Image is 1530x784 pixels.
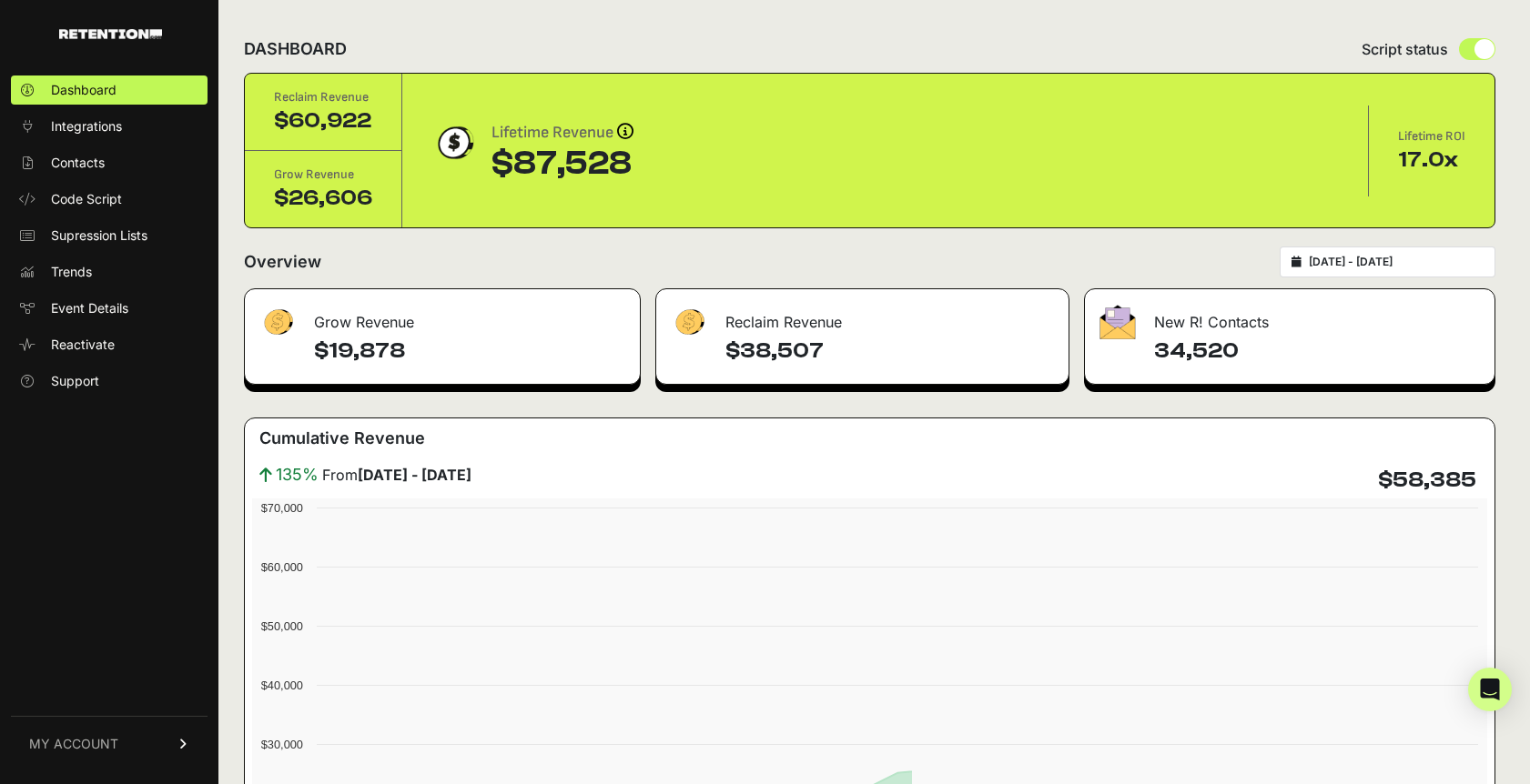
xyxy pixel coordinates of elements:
span: 135% [276,462,319,487]
a: Support [11,367,208,396]
h3: Cumulative Revenue [259,426,425,451]
a: Reactivate [11,330,208,359]
text: $50,000 [261,619,303,633]
a: Integrations [11,112,208,141]
span: Event Details [51,299,128,317]
text: $30,000 [261,738,303,751]
text: $70,000 [261,501,303,515]
a: Supression Lists [11,221,208,250]
div: New R! Contacts [1085,289,1495,344]
div: Grow Revenue [274,166,372,184]
h4: 34,520 [1154,337,1480,366]
span: Trends [51,263,92,281]
span: Supression Lists [51,226,147,245]
span: Code Script [51,190,122,208]
span: Dashboard [51,81,117,99]
img: fa-dollar-13500eef13a19c4ab2b9ed9ad552e47b0d9fc28b02b83b90ba0e00f96d6372e9.png [671,305,707,340]
span: Support [51,372,99,390]
span: MY ACCOUNT [29,735,118,753]
text: $60,000 [261,560,303,574]
span: Script status [1362,38,1448,60]
div: $26,606 [274,184,372,213]
img: dollar-coin-05c43ed7efb7bc0c12610022525b4bbbb207c7efeef5aecc26f025e68dcafac9.png [431,120,477,166]
text: $40,000 [261,678,303,692]
div: Lifetime Revenue [491,120,633,146]
h2: DASHBOARD [244,36,347,62]
img: Retention.com [59,29,162,39]
a: Event Details [11,294,208,323]
h4: $19,878 [314,337,625,366]
div: Open Intercom Messenger [1468,668,1512,711]
a: Dashboard [11,75,208,105]
span: Integrations [51,117,122,136]
div: Lifetime ROI [1398,127,1465,146]
span: Contacts [51,154,105,172]
div: $87,528 [491,146,633,182]
h4: $58,385 [1378,466,1476,495]
span: Reactivate [51,336,115,354]
div: Grow Revenue [245,289,640,344]
strong: [DATE] - [DATE] [358,466,471,484]
span: From [322,464,471,486]
a: Trends [11,257,208,286]
div: Reclaim Revenue [274,88,372,106]
h2: Overview [244,249,321,275]
img: fa-envelope-19ae18322b30453b285274b1b8af3d052b27d846a4fbe8435d1a52b978f639a2.png [1099,305,1136,339]
h4: $38,507 [725,337,1053,366]
div: $60,922 [274,106,372,136]
div: Reclaim Revenue [656,289,1068,344]
div: 17.0x [1398,146,1465,175]
img: fa-dollar-13500eef13a19c4ab2b9ed9ad552e47b0d9fc28b02b83b90ba0e00f96d6372e9.png [259,305,296,340]
a: Code Script [11,185,208,214]
a: MY ACCOUNT [11,716,208,771]
a: Contacts [11,148,208,177]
